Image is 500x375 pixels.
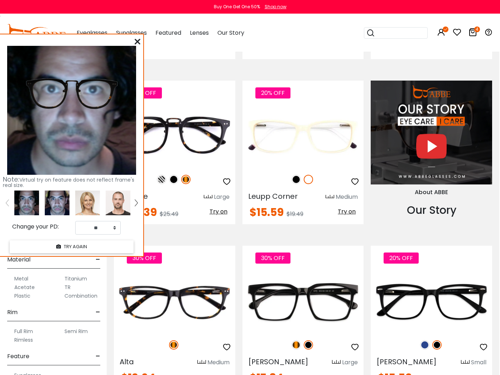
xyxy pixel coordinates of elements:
[242,271,364,332] img: Black Gilbert - Acetate ,Universal Bridge Fit
[14,292,30,300] label: Plastic
[14,283,35,292] label: Acetate
[127,253,162,264] span: 30% OFF
[7,304,18,321] span: Rim
[7,46,136,175] img: 294630.png
[169,175,178,184] img: Black
[210,207,227,216] span: Try on
[106,191,130,215] img: tryonModel5.png
[242,106,364,167] img: White Leupp Corner - Acetate ,Universal Bridge Fit
[14,191,39,215] img: 294630.png
[432,340,442,350] img: Black
[7,348,29,365] span: Feature
[326,194,334,200] img: size ruler
[250,205,284,220] span: $15.59
[96,304,100,321] span: -
[255,87,290,98] span: 20% OFF
[77,29,107,37] span: Eyeglasses
[384,253,419,264] span: 20% OFF
[160,45,178,53] span: $25.49
[160,210,178,218] span: $25.49
[64,292,97,300] label: Combination
[75,191,100,215] img: tryonModel7.png
[207,358,230,367] div: Medium
[417,45,435,53] span: $25.49
[255,253,290,264] span: 30% OFF
[332,360,341,365] img: size ruler
[265,4,287,10] div: Shop now
[342,358,358,367] div: Large
[14,336,33,344] label: Rimless
[10,240,134,253] button: TRY AGAIN
[304,340,313,350] img: Black
[420,340,429,350] img: Blue
[7,251,30,268] span: Material
[292,340,301,350] img: Tortoise
[338,207,356,216] span: Try on
[157,175,166,184] img: Pattern
[96,251,100,268] span: -
[261,4,287,10] a: Shop now
[371,271,492,332] img: Black Christy - Acetate ,Universal Bridge Fit
[127,87,162,98] span: 20% OFF
[461,360,470,365] img: size ruler
[336,193,358,201] div: Medium
[204,194,212,200] img: size ruler
[214,193,230,201] div: Large
[248,191,298,201] span: Leupp Corner
[64,283,71,292] label: TR
[135,199,138,206] img: right.png
[96,348,100,365] span: -
[114,106,235,167] img: Tortoise Latrobe - Acetate ,Adjust Nose Pads
[248,357,308,367] span: [PERSON_NAME]
[155,29,181,37] span: Featured
[304,175,313,184] img: White
[284,45,302,53] span: $29.00
[468,29,477,38] a: 4
[371,202,492,218] div: Our Story
[120,357,134,367] span: Alta
[64,327,88,336] label: Semi Rim
[287,210,303,218] span: $19.49
[169,340,178,350] img: Tortoise
[190,29,209,37] span: Lenses
[3,175,19,184] span: Note:
[207,207,230,216] button: Try on
[471,358,486,367] div: Small
[14,327,33,336] label: Full Rim
[197,360,206,365] img: size ruler
[371,81,492,184] img: About Us
[292,175,301,184] img: Black
[336,207,358,216] button: Try on
[214,4,260,10] div: Buy One Get One 50%
[376,357,437,367] span: [PERSON_NAME]
[181,175,191,184] img: Tortoise
[3,176,134,189] span: Virtual try on feature does not reflect frame's real size.
[7,24,66,42] img: abbeglasses.com
[474,27,480,32] i: 4
[371,188,492,197] div: About ABBE
[114,271,235,332] img: Tortoise Alta - Acetate ,Universal Bridge Fit
[217,29,244,37] span: Our Story
[116,29,147,37] span: Sunglasses
[45,191,69,215] img: 294629.png
[14,274,28,283] label: Metal
[64,274,87,283] label: Titanium
[21,68,122,119] img: original.png
[6,199,9,206] img: left.png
